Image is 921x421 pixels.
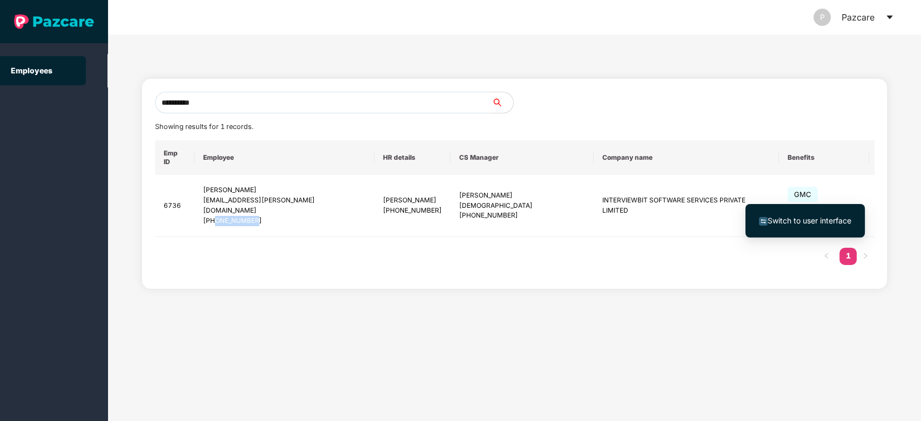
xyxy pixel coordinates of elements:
div: [PERSON_NAME] [383,195,442,206]
td: INTERVIEWBIT SOFTWARE SERVICES PRIVATE LIMITED [594,175,779,237]
span: Switch to user interface [768,216,851,225]
li: 1 [839,248,857,265]
span: caret-down [885,13,894,22]
th: CS Manager [451,140,594,175]
span: GMC [788,187,818,202]
button: right [857,248,874,265]
img: svg+xml;base64,PHN2ZyB4bWxucz0iaHR0cDovL3d3dy53My5vcmcvMjAwMC9zdmciIHdpZHRoPSIxNiIgaGVpZ2h0PSIxNi... [759,217,768,226]
div: [PHONE_NUMBER] [383,206,442,216]
span: P [820,9,825,26]
span: left [823,253,830,259]
a: 1 [839,248,857,264]
th: Emp ID [155,140,194,175]
button: left [818,248,835,265]
div: [EMAIL_ADDRESS][PERSON_NAME][DOMAIN_NAME] [203,195,366,216]
div: [PERSON_NAME][DEMOGRAPHIC_DATA] [459,191,585,211]
li: Next Page [857,248,874,265]
div: [PHONE_NUMBER] [459,210,585,221]
span: right [862,253,869,259]
button: search [491,92,514,113]
th: Employee [194,140,375,175]
div: [PERSON_NAME] [203,185,366,195]
th: Company name [594,140,779,175]
th: Benefits [779,140,869,175]
span: search [491,98,513,107]
td: 6736 [155,175,194,237]
span: Showing results for 1 records. [155,123,253,131]
a: Employees [11,66,52,75]
div: [PHONE_NUMBER] [203,216,366,226]
li: Previous Page [818,248,835,265]
th: HR details [374,140,451,175]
